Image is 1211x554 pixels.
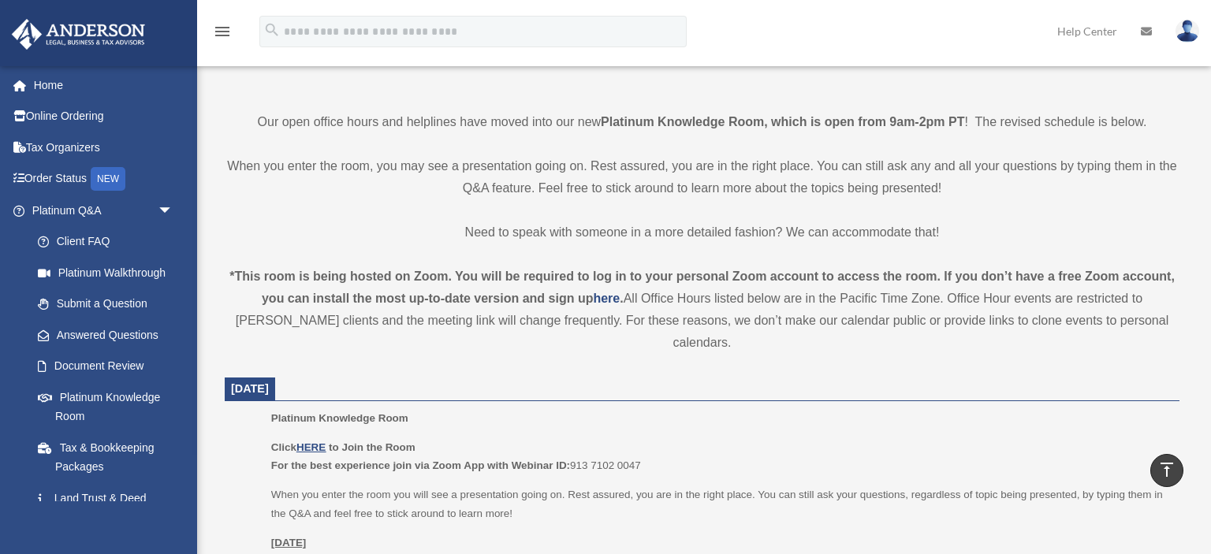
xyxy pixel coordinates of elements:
a: here [593,292,620,305]
img: User Pic [1176,20,1199,43]
u: [DATE] [271,537,307,548]
strong: Platinum Knowledge Room, which is open from 9am-2pm PT [601,115,964,128]
p: When you enter the room, you may see a presentation going on. Rest assured, you are in the right ... [225,155,1179,199]
a: Home [11,69,197,101]
a: Document Review [22,351,197,382]
i: vertical_align_top [1157,460,1176,479]
a: Tax & Bookkeeping Packages [22,432,197,482]
b: Click [271,441,329,453]
a: Land Trust & Deed Forum [22,482,197,533]
a: vertical_align_top [1150,454,1183,487]
a: Client FAQ [22,226,197,258]
a: Online Ordering [11,101,197,132]
a: Platinum Q&Aarrow_drop_down [11,195,197,226]
div: NEW [91,167,125,191]
span: Platinum Knowledge Room [271,412,408,424]
a: Answered Questions [22,319,197,351]
i: search [263,21,281,39]
a: HERE [296,441,326,453]
p: Our open office hours and helplines have moved into our new ! The revised schedule is below. [225,111,1179,133]
img: Anderson Advisors Platinum Portal [7,19,150,50]
strong: *This room is being hosted on Zoom. You will be required to log in to your personal Zoom account ... [229,270,1175,305]
span: arrow_drop_down [158,195,189,227]
i: menu [213,22,232,41]
span: [DATE] [231,382,269,395]
a: Platinum Knowledge Room [22,381,189,432]
a: Tax Organizers [11,132,197,163]
a: menu [213,28,232,41]
p: Need to speak with someone in a more detailed fashion? We can accommodate that! [225,221,1179,244]
div: All Office Hours listed below are in the Pacific Time Zone. Office Hour events are restricted to ... [225,266,1179,354]
p: When you enter the room you will see a presentation going on. Rest assured, you are in the right ... [271,485,1168,522]
b: For the best experience join via Zoom App with Webinar ID: [271,459,570,471]
strong: . [620,292,623,305]
a: Submit a Question [22,288,197,320]
a: Order StatusNEW [11,163,197,195]
a: Platinum Walkthrough [22,257,197,288]
p: 913 7102 0047 [271,438,1168,475]
b: to Join the Room [329,441,415,453]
